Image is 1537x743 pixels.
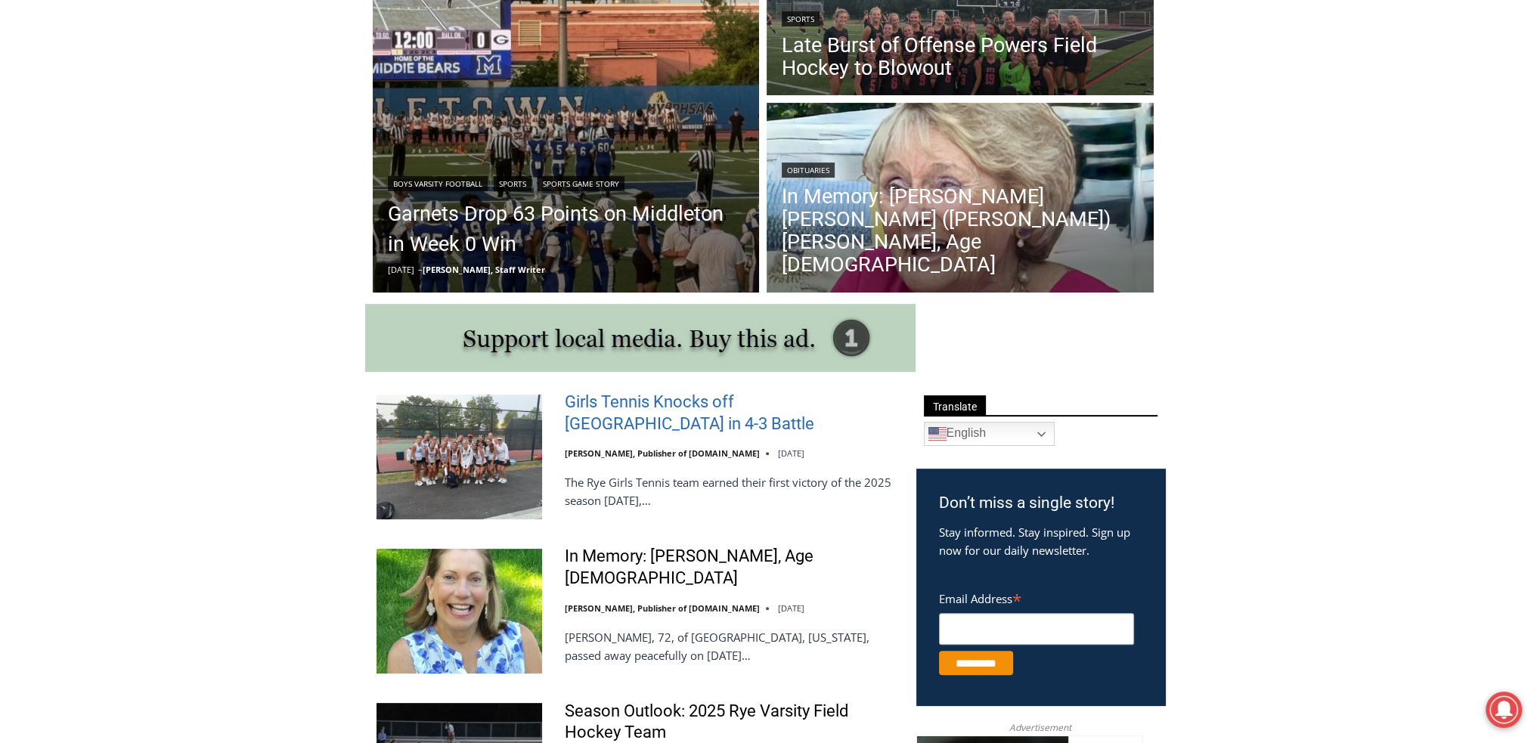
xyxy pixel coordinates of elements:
a: Read More In Memory: Maureen Catherine (Devlin) Koecheler, Age 83 [767,103,1154,296]
img: In Memory: Maryanne Bardwil Lynch, Age 72 [377,549,542,673]
time: [DATE] [778,447,804,459]
img: Obituary - Maureen Catherine Devlin Koecheler [767,103,1154,296]
a: Open Tues. - Sun. [PHONE_NUMBER] [1,152,152,188]
a: Garnets Drop 63 Points on Middleton in Week 0 Win [388,199,745,259]
img: Girls Tennis Knocks off Mamaroneck in 4-3 Battle [377,395,542,519]
div: | | [388,173,745,191]
a: English [924,422,1055,446]
label: Email Address [939,584,1134,611]
h3: Don’t miss a single story! [939,491,1142,515]
span: Advertisement [994,720,1086,735]
a: Intern @ [DOMAIN_NAME] [364,147,733,188]
a: In Memory: [PERSON_NAME] [PERSON_NAME] ([PERSON_NAME]) [PERSON_NAME], Age [DEMOGRAPHIC_DATA] [782,185,1139,276]
div: "[PERSON_NAME]'s draw is the fine variety of pristine raw fish kept on hand" [156,94,222,181]
span: – [418,264,423,275]
p: [PERSON_NAME], 72, of [GEOGRAPHIC_DATA], [US_STATE], passed away peacefully on [DATE]… [565,628,897,664]
a: Girls Tennis Knocks off [GEOGRAPHIC_DATA] in 4-3 Battle [565,392,897,435]
a: Sports Game Story [538,176,624,191]
time: [DATE] [778,602,804,614]
time: [DATE] [388,264,414,275]
a: [PERSON_NAME], Publisher of [DOMAIN_NAME] [565,447,760,459]
span: Translate [924,395,986,416]
a: Sports [494,176,531,191]
a: Boys Varsity Football [388,176,488,191]
a: In Memory: [PERSON_NAME], Age [DEMOGRAPHIC_DATA] [565,546,897,589]
a: Sports [782,11,820,26]
p: The Rye Girls Tennis team earned their first victory of the 2025 season [DATE],… [565,473,897,509]
img: support local media, buy this ad [365,304,916,372]
a: Obituaries [782,163,835,178]
a: Late Burst of Offense Powers Field Hockey to Blowout [782,34,1139,79]
img: en [928,425,947,443]
a: [PERSON_NAME], Publisher of [DOMAIN_NAME] [565,602,760,614]
p: Stay informed. Stay inspired. Sign up now for our daily newsletter. [939,523,1142,559]
a: [PERSON_NAME], Staff Writer [423,264,545,275]
span: Intern @ [DOMAIN_NAME] [395,150,701,184]
span: Open Tues. - Sun. [PHONE_NUMBER] [5,156,148,213]
div: "I learned about the history of a place I’d honestly never considered even as a resident of [GEOG... [382,1,714,147]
